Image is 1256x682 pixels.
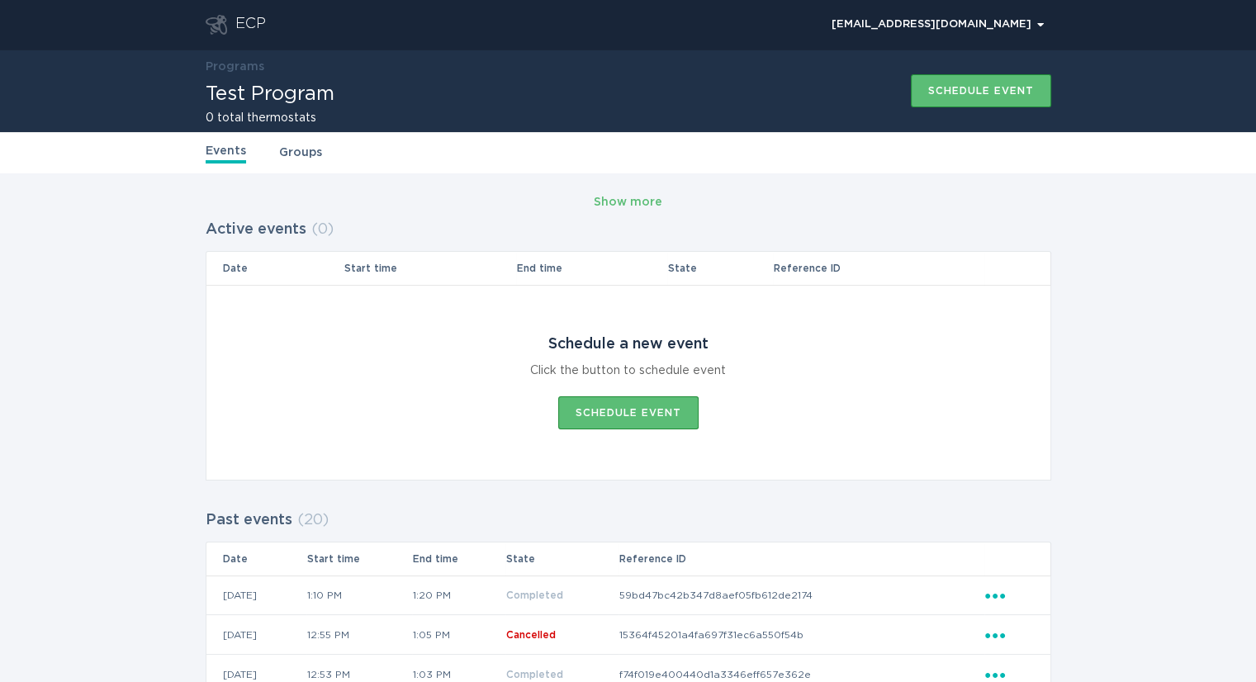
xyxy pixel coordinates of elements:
td: 59bd47bc42b347d8aef05fb612de2174 [619,575,984,615]
div: ECP [235,15,266,35]
th: Reference ID [773,252,984,285]
a: Events [206,142,246,163]
span: ( 20 ) [297,513,329,528]
tr: 63e5e81263bd488fb192221522cffca8 [206,615,1050,655]
div: Popover menu [985,586,1034,604]
td: 1:05 PM [412,615,505,655]
button: Open user account details [824,12,1051,37]
button: Schedule event [911,74,1051,107]
div: Popover menu [824,12,1051,37]
th: Date [206,542,306,575]
div: Schedule a new event [548,335,709,353]
tr: e5f4f6dc015d46ea84fed8c28f097cbf [206,575,1050,615]
th: Reference ID [619,542,984,575]
span: Completed [506,590,563,600]
div: Show more [594,193,662,211]
a: Programs [206,61,264,73]
th: Start time [306,542,412,575]
h1: Test Program [206,84,334,104]
th: End time [516,252,667,285]
td: 1:20 PM [412,575,505,615]
th: Start time [344,252,515,285]
th: End time [412,542,505,575]
a: Groups [279,144,322,162]
tr: Table Headers [206,542,1050,575]
div: Schedule event [928,86,1034,96]
th: State [667,252,773,285]
td: [DATE] [206,615,306,655]
div: Popover menu [985,626,1034,644]
h2: 0 total thermostats [206,112,334,124]
div: [EMAIL_ADDRESS][DOMAIN_NAME] [832,20,1044,30]
h2: Active events [206,215,306,244]
td: 15364f45201a4fa697f31ec6a550f54b [619,615,984,655]
span: ( 0 ) [311,222,334,237]
span: Cancelled [506,630,556,640]
th: State [505,542,619,575]
div: Schedule event [576,408,681,418]
div: Click the button to schedule event [530,362,726,380]
td: [DATE] [206,575,306,615]
th: Date [206,252,344,285]
button: Schedule event [558,396,699,429]
tr: Table Headers [206,252,1050,285]
td: 1:10 PM [306,575,412,615]
button: Show more [594,190,662,215]
span: Completed [506,670,563,680]
h2: Past events [206,505,292,535]
button: Go to dashboard [206,15,227,35]
td: 12:55 PM [306,615,412,655]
